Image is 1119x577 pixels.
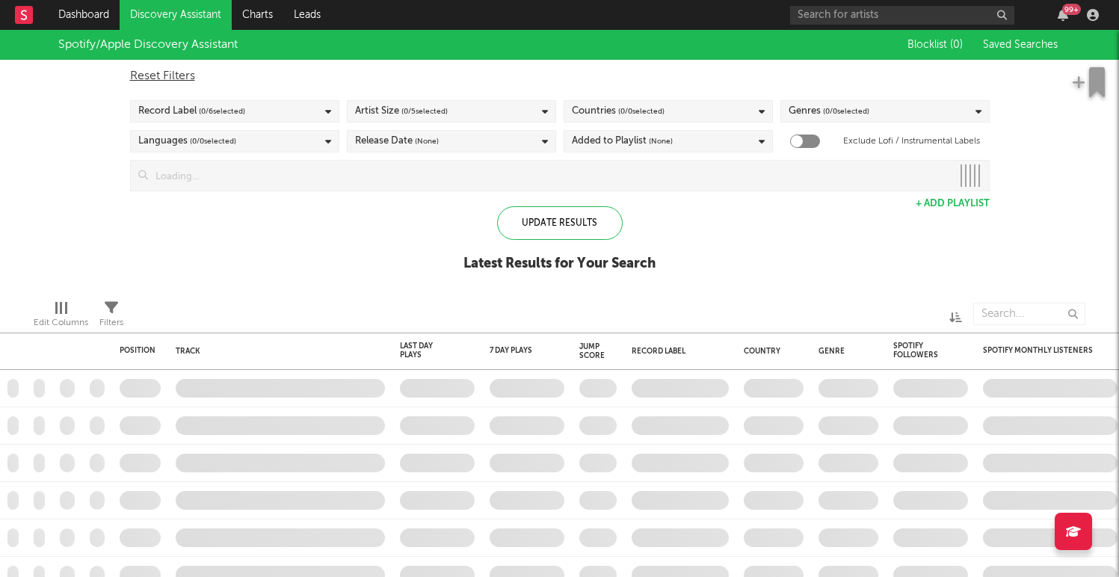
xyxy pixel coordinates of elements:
[744,347,796,356] div: Country
[819,347,871,356] div: Genre
[572,102,665,120] div: Countries
[823,102,869,120] span: ( 0 / 0 selected)
[400,342,452,360] div: Last Day Plays
[355,132,439,150] div: Release Date
[99,295,123,339] div: Filters
[649,132,673,150] span: (None)
[99,314,123,332] div: Filters
[632,347,721,356] div: Record Label
[790,6,1014,25] input: Search for artists
[34,295,88,339] div: Edit Columns
[950,40,963,50] span: ( 0 )
[58,36,238,54] div: Spotify/Apple Discovery Assistant
[907,40,963,50] span: Blocklist
[34,314,88,332] div: Edit Columns
[983,346,1095,355] div: Spotify Monthly Listeners
[843,132,980,150] label: Exclude Lofi / Instrumental Labels
[1062,4,1081,15] div: 99 +
[789,102,869,120] div: Genres
[618,102,665,120] span: ( 0 / 0 selected)
[130,67,990,85] div: Reset Filters
[983,40,1061,50] span: Saved Searches
[893,342,946,360] div: Spotify Followers
[973,303,1085,325] input: Search...
[199,102,245,120] span: ( 0 / 6 selected)
[978,39,1061,51] button: Saved Searches
[176,347,377,356] div: Track
[138,132,236,150] div: Languages
[415,132,439,150] span: (None)
[138,102,245,120] div: Record Label
[572,132,673,150] div: Added to Playlist
[1058,9,1068,21] button: 99+
[490,346,542,355] div: 7 Day Plays
[579,342,605,360] div: Jump Score
[120,346,155,355] div: Position
[401,102,448,120] span: ( 0 / 5 selected)
[148,161,952,191] input: Loading...
[190,132,236,150] span: ( 0 / 0 selected)
[916,199,990,209] button: + Add Playlist
[497,206,623,240] div: Update Results
[463,255,656,273] div: Latest Results for Your Search
[355,102,448,120] div: Artist Size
